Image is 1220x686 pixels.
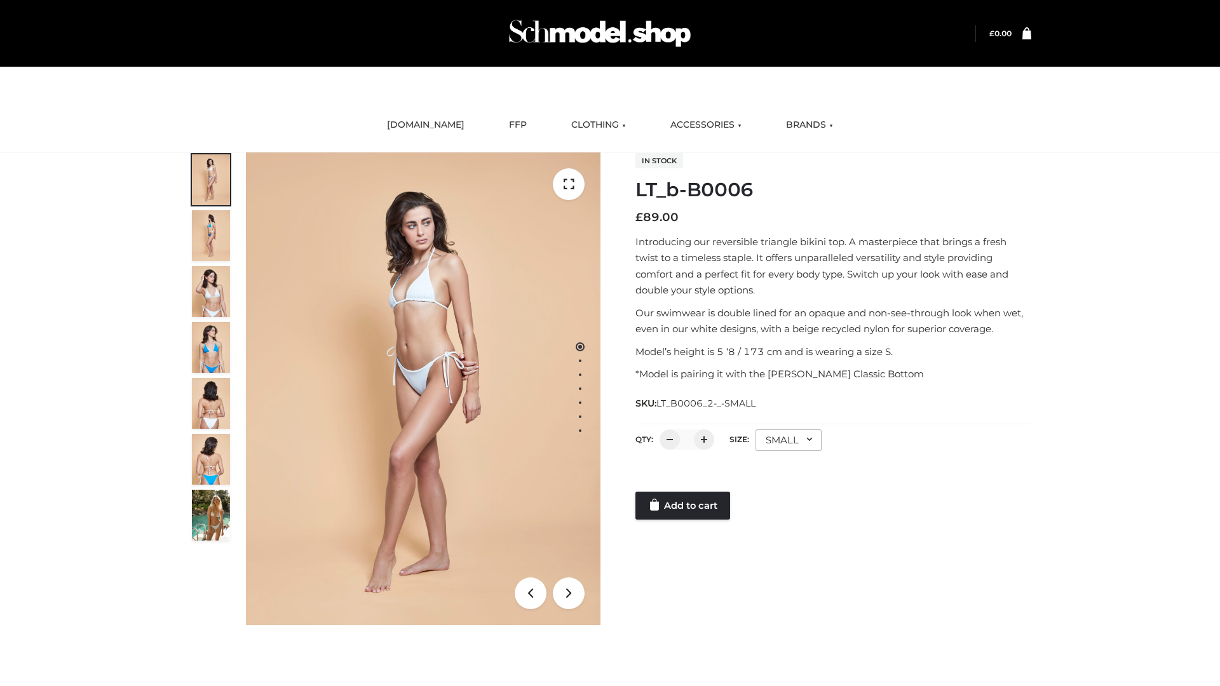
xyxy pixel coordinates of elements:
[635,210,679,224] bdi: 89.00
[635,492,730,520] a: Add to cart
[499,111,536,139] a: FFP
[635,178,1031,201] h1: LT_b-B0006
[192,210,230,261] img: ArielClassicBikiniTop_CloudNine_AzureSky_OW114ECO_2-scaled.jpg
[635,366,1031,382] p: *Model is pairing it with the [PERSON_NAME] Classic Bottom
[192,154,230,205] img: ArielClassicBikiniTop_CloudNine_AzureSky_OW114ECO_1-scaled.jpg
[635,210,643,224] span: £
[192,322,230,373] img: ArielClassicBikiniTop_CloudNine_AzureSky_OW114ECO_4-scaled.jpg
[635,344,1031,360] p: Model’s height is 5 ‘8 / 173 cm and is wearing a size S.
[562,111,635,139] a: CLOTHING
[192,266,230,317] img: ArielClassicBikiniTop_CloudNine_AzureSky_OW114ECO_3-scaled.jpg
[192,434,230,485] img: ArielClassicBikiniTop_CloudNine_AzureSky_OW114ECO_8-scaled.jpg
[989,29,1012,38] bdi: 0.00
[246,152,600,625] img: ArielClassicBikiniTop_CloudNine_AzureSky_OW114ECO_1
[635,234,1031,299] p: Introducing our reversible triangle bikini top. A masterpiece that brings a fresh twist to a time...
[989,29,994,38] span: £
[635,396,757,411] span: SKU:
[192,490,230,541] img: Arieltop_CloudNine_AzureSky2.jpg
[635,305,1031,337] p: Our swimwear is double lined for an opaque and non-see-through look when wet, even in our white d...
[505,8,695,58] img: Schmodel Admin 964
[661,111,751,139] a: ACCESSORIES
[989,29,1012,38] a: £0.00
[635,434,653,444] label: QTY:
[729,434,749,444] label: Size:
[756,429,822,451] div: SMALL
[192,378,230,429] img: ArielClassicBikiniTop_CloudNine_AzureSky_OW114ECO_7-scaled.jpg
[656,398,756,409] span: LT_B0006_2-_-SMALL
[377,111,474,139] a: [DOMAIN_NAME]
[635,153,683,168] span: In stock
[776,111,843,139] a: BRANDS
